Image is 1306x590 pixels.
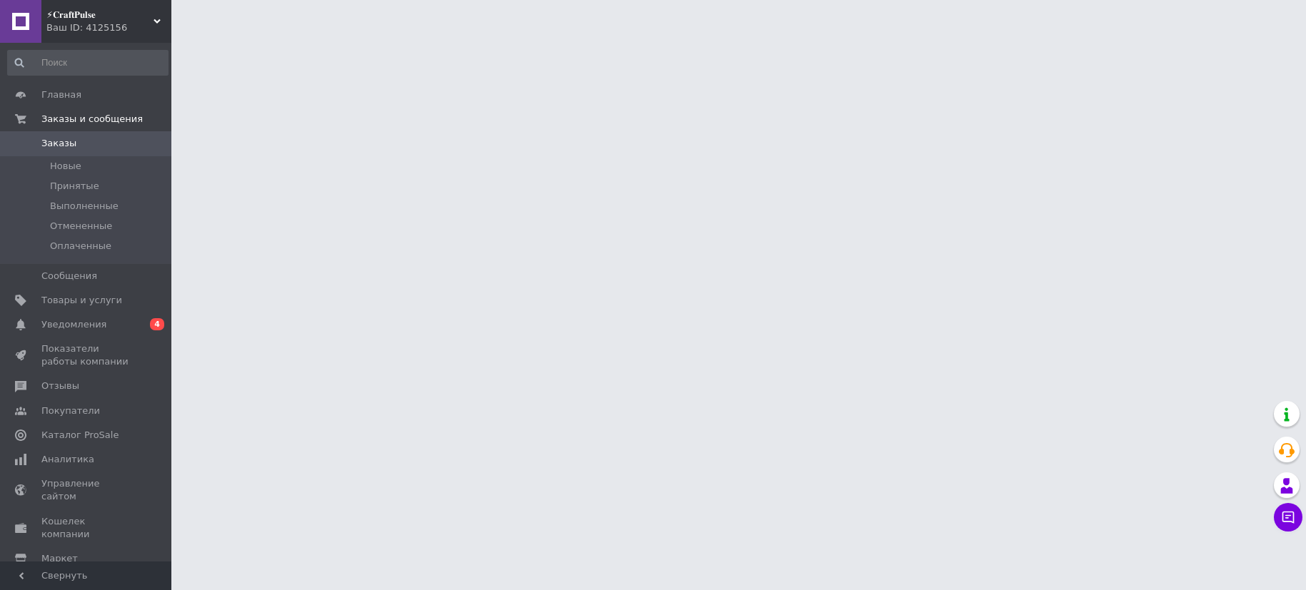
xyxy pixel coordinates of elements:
[50,240,111,253] span: Оплаченные
[7,50,169,76] input: Поиск
[41,342,132,368] span: Показатели работы компании
[41,453,94,466] span: Аналитика
[1274,503,1302,531] button: Чат с покупателем
[41,552,78,565] span: Маркет
[46,21,171,34] div: Ваш ID: 4125156
[41,88,81,101] span: Главная
[150,318,164,330] span: 4
[41,429,119,442] span: Каталог ProSale
[41,515,132,541] span: Кошелек компании
[41,294,122,307] span: Товары и услуги
[41,318,106,331] span: Уведомления
[50,160,81,173] span: Новые
[50,180,99,193] span: Принятые
[41,405,100,417] span: Покупатели
[41,270,97,283] span: Сообщения
[41,380,79,392] span: Отзывы
[41,477,132,503] span: Управление сайтом
[41,137,76,150] span: Заказы
[50,220,112,233] span: Отмененные
[41,113,143,126] span: Заказы и сообщения
[46,9,154,21] span: ⚡𝐂𝐫𝐚𝐟𝐭𝐏𝐮𝐥𝐬𝐞
[50,200,119,213] span: Выполненные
